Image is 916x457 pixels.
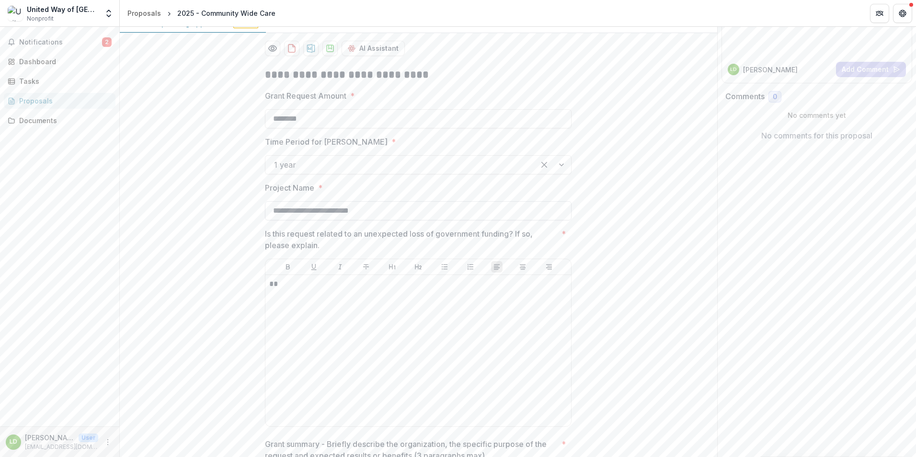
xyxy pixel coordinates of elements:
[282,261,294,273] button: Bold
[412,261,424,273] button: Heading 2
[8,6,23,21] img: United Way of Berks County
[308,261,320,273] button: Underline
[730,67,736,72] div: Leslie Davidson
[761,130,872,141] p: No comments for this proposal
[4,113,115,128] a: Documents
[127,8,161,18] div: Proposals
[773,93,777,101] span: 0
[543,261,555,273] button: Align Right
[836,62,906,77] button: Add Comment
[27,4,98,14] div: United Way of [GEOGRAPHIC_DATA]
[265,228,558,251] p: Is this request related to an unexpected loss of government funding? If so, please explain.
[439,261,450,273] button: Bullet List
[517,261,528,273] button: Align Center
[870,4,889,23] button: Partners
[303,41,319,56] button: download-proposal
[19,115,108,126] div: Documents
[10,439,17,445] div: Leslie Davidson
[4,34,115,50] button: Notifications2
[322,41,338,56] button: download-proposal
[893,4,912,23] button: Get Help
[725,92,765,101] h2: Comments
[537,157,552,172] div: Clear selected options
[465,261,476,273] button: Ordered List
[102,4,115,23] button: Open entity switcher
[19,57,108,67] div: Dashboard
[102,436,114,448] button: More
[124,6,279,20] nav: breadcrumb
[19,76,108,86] div: Tasks
[102,37,112,47] span: 2
[360,261,372,273] button: Strike
[79,434,98,442] p: User
[491,261,503,273] button: Align Left
[19,38,102,46] span: Notifications
[725,110,909,120] p: No comments yet
[334,261,346,273] button: Italicize
[265,182,314,194] p: Project Name
[387,261,398,273] button: Heading 1
[265,136,388,148] p: Time Period for [PERSON_NAME]
[4,54,115,69] a: Dashboard
[4,73,115,89] a: Tasks
[25,433,75,443] p: [PERSON_NAME]
[265,90,346,102] p: Grant Request Amount
[19,96,108,106] div: Proposals
[743,65,798,75] p: [PERSON_NAME]
[124,6,165,20] a: Proposals
[342,41,405,56] button: AI Assistant
[284,41,299,56] button: download-proposal
[177,8,275,18] div: 2025 - Community Wide Care
[4,93,115,109] a: Proposals
[25,443,98,451] p: [EMAIL_ADDRESS][DOMAIN_NAME]
[27,14,54,23] span: Nonprofit
[265,41,280,56] button: Preview 47dddefc-bacf-417d-8ab0-f9a119e454ea-0.pdf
